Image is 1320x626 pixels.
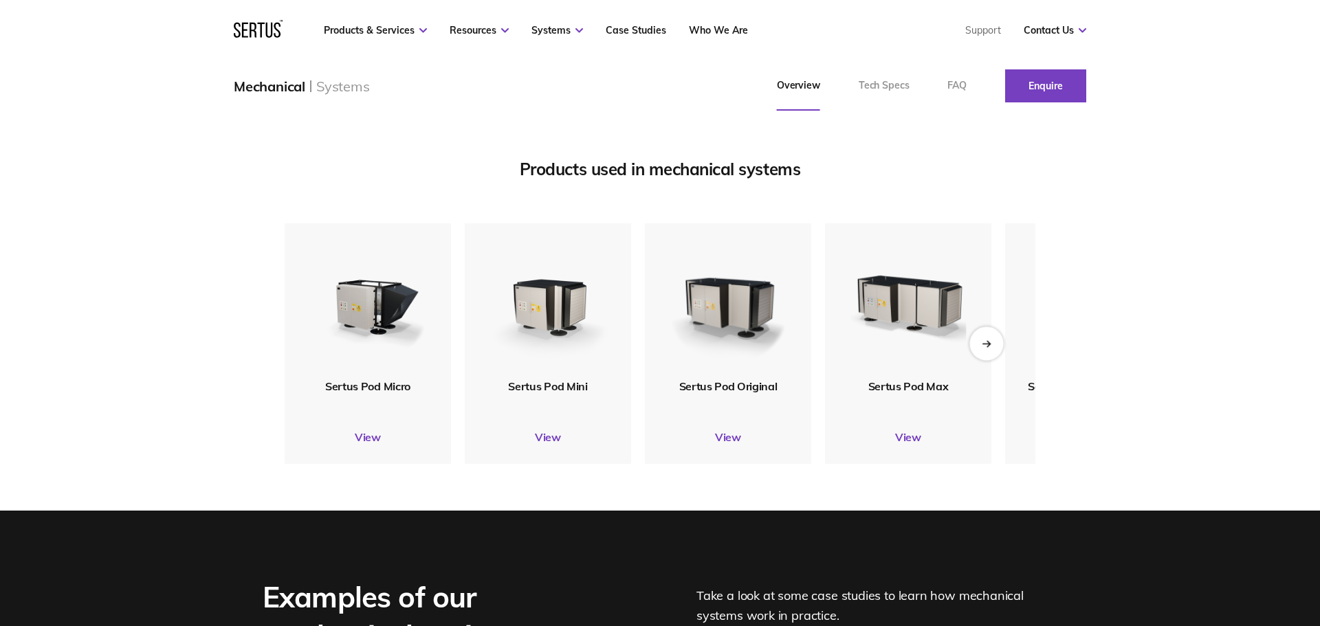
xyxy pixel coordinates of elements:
a: Case Studies [606,24,666,36]
span: Sertus Pod Mini Vertical [1028,379,1148,393]
div: Next slide [969,326,1003,360]
a: View [645,430,811,444]
a: View [1005,430,1171,444]
div: Mechanical [234,78,305,95]
span: Sertus Pod Mini [508,379,587,393]
span: Sertus Pod Original [679,379,778,393]
div: Products used in mechanical systems [285,159,1035,179]
a: View [285,430,451,444]
a: Resources [450,24,509,36]
a: View [825,430,991,444]
a: Systems [531,24,583,36]
a: View [465,430,631,444]
span: Sertus Pod Micro [325,379,410,393]
a: Contact Us [1024,24,1086,36]
a: Tech Specs [839,61,929,111]
div: Systems [316,78,370,95]
a: Support [965,24,1001,36]
span: Sertus Pod Max [868,379,949,393]
a: Who We Are [689,24,748,36]
a: FAQ [928,61,986,111]
a: Enquire [1005,69,1086,102]
a: Products & Services [324,24,427,36]
iframe: Chat Widget [1072,467,1320,626]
